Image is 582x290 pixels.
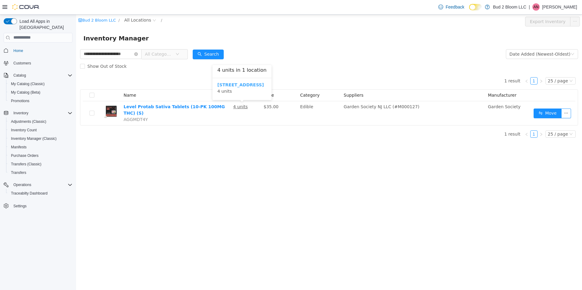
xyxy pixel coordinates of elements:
[100,38,103,42] i: icon: down
[447,116,454,123] li: Previous Page
[9,152,41,159] a: Purchase Orders
[454,63,461,70] a: 1
[141,68,188,73] a: [STREET_ADDRESS]
[11,136,57,141] span: Inventory Manager (Classic)
[141,67,191,80] div: 4 units
[9,161,72,168] span: Transfers (Classic)
[6,168,75,177] button: Transfers
[6,160,75,168] button: Transfers (Classic)
[1,181,75,189] button: Operations
[157,90,172,95] u: 4 units
[268,90,343,95] span: Garden Society NJ LLC (#M000127)
[9,97,72,105] span: Promotions
[224,78,244,83] span: Category
[6,151,75,160] button: Purchase Orders
[11,128,37,133] span: Inventory Count
[6,117,75,126] button: Adjustments (Classic)
[222,87,265,111] td: Edible
[7,19,76,29] span: Inventory Manager
[469,4,482,10] input: Dark Mode
[9,89,72,96] span: My Catalog (Beta)
[542,3,577,11] p: [PERSON_NAME]
[9,118,49,125] a: Adjustments (Classic)
[13,61,31,66] span: Customers
[11,119,46,124] span: Adjustments (Classic)
[454,116,461,123] a: 1
[9,169,72,176] span: Transfers
[11,191,47,196] span: Traceabilty Dashboard
[6,80,75,88] button: My Catalog (Classic)
[4,44,72,226] nav: Complex example
[9,49,53,54] span: Show Out of Stock
[13,182,31,187] span: Operations
[11,153,39,158] span: Purchase Orders
[9,135,72,142] span: Inventory Manager (Classic)
[6,126,75,134] button: Inventory Count
[11,72,28,79] button: Catalog
[9,143,72,151] span: Manifests
[188,90,202,95] span: $35.00
[11,59,72,67] span: Customers
[13,48,23,53] span: Home
[11,170,26,175] span: Transfers
[472,116,492,123] div: 25 / page
[9,143,29,151] a: Manifests
[17,18,72,30] span: Load All Apps in [GEOGRAPHIC_DATA]
[11,109,72,117] span: Inventory
[428,116,444,123] li: 1 result
[449,2,494,12] button: Export Inventory
[9,169,29,176] a: Transfers
[11,60,33,67] a: Customers
[6,189,75,198] button: Traceabilty Dashboard
[9,161,44,168] a: Transfers (Classic)
[433,35,494,44] div: Date Added (Newest-Oldest)
[472,63,492,70] div: 25 / page
[449,118,452,122] i: icon: left
[2,3,40,8] a: icon: shopBud 2 Bloom LLC
[13,111,28,116] span: Inventory
[1,71,75,80] button: Catalog
[11,181,34,188] button: Operations
[495,38,498,42] i: icon: down
[47,90,149,101] a: Level Protab Sativa Tablets (10-PK 100MG THC) (S)
[11,162,41,167] span: Transfers (Classic)
[436,1,467,13] a: Feedback
[117,35,148,45] button: icon: searchSearch
[461,63,469,70] li: Next Page
[9,80,47,88] a: My Catalog (Classic)
[1,201,75,210] button: Settings
[412,78,440,83] span: Manufacturer
[1,59,75,67] button: Customers
[11,145,26,150] span: Manifests
[47,102,72,107] span: AGGMDT4Y
[85,3,86,8] span: /
[58,38,62,41] i: icon: close-circle
[463,118,467,122] i: icon: right
[449,65,452,68] i: icon: left
[9,190,50,197] a: Traceabilty Dashboard
[11,81,45,86] span: My Catalog (Classic)
[6,143,75,151] button: Manifests
[458,94,486,104] button: icon: swapMove
[11,98,30,103] span: Promotions
[9,190,72,197] span: Traceabilty Dashboard
[11,181,72,188] span: Operations
[11,47,72,54] span: Home
[9,126,39,134] a: Inventory Count
[494,2,504,12] button: icon: ellipsis
[493,118,497,122] i: icon: down
[11,202,29,210] a: Settings
[27,89,43,104] img: Level Protab Sativa Tablets (10-PK 100MG THC) (S) hero shot
[11,90,40,95] span: My Catalog (Beta)
[412,90,444,95] span: Garden Society
[9,80,72,88] span: My Catalog (Classic)
[532,3,540,11] div: Angel Nieves
[9,97,32,105] a: Promotions
[6,88,75,97] button: My Catalog (Beta)
[9,152,72,159] span: Purchase Orders
[13,73,26,78] span: Catalog
[9,89,43,96] a: My Catalog (Beta)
